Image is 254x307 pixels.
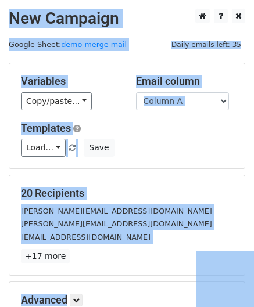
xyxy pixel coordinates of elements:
a: Load... [21,139,66,157]
a: Daily emails left: 35 [167,40,245,49]
span: Daily emails left: 35 [167,38,245,51]
iframe: Chat Widget [196,251,254,307]
h5: 20 Recipients [21,187,233,200]
small: [PERSON_NAME][EMAIL_ADDRESS][DOMAIN_NAME] [21,219,212,228]
h5: Variables [21,75,119,88]
h2: New Campaign [9,9,245,28]
a: Copy/paste... [21,92,92,110]
h5: Email column [136,75,234,88]
a: +17 more [21,249,70,263]
h5: Advanced [21,294,233,306]
button: Save [84,139,114,157]
small: [EMAIL_ADDRESS][DOMAIN_NAME] [21,233,151,241]
a: demo merge mail [61,40,127,49]
small: Google Sheet: [9,40,127,49]
a: Templates [21,122,71,134]
small: [PERSON_NAME][EMAIL_ADDRESS][DOMAIN_NAME] [21,207,212,215]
